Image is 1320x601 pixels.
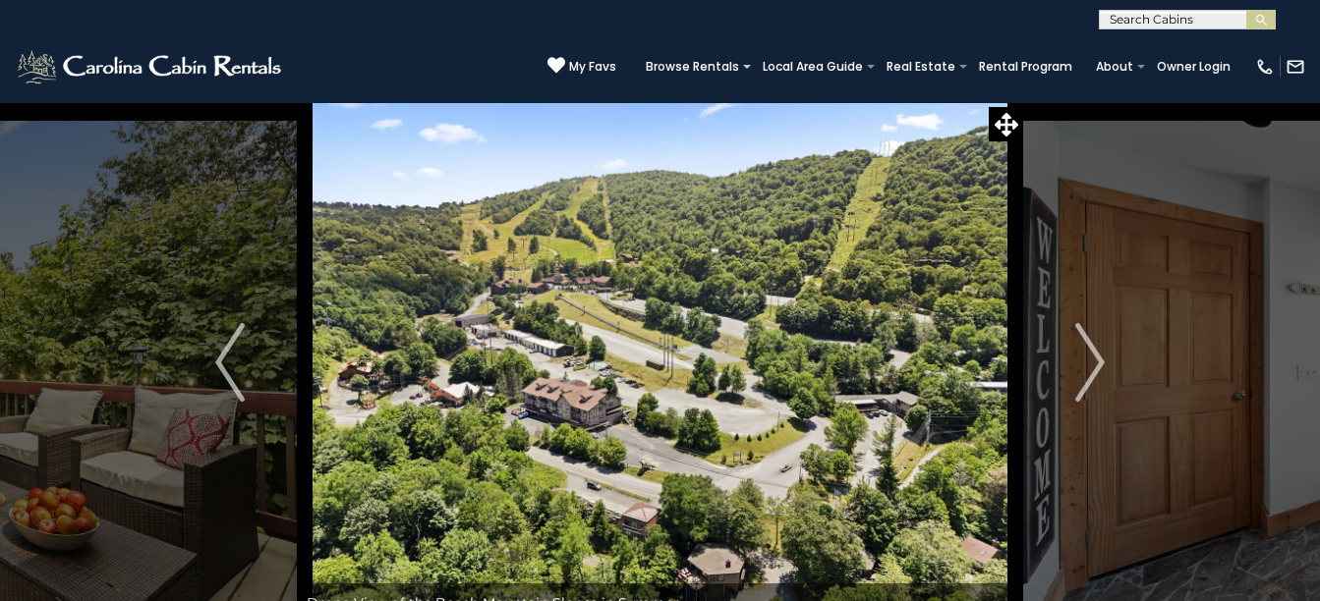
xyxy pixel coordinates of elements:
a: About [1086,53,1143,81]
a: My Favs [547,56,616,77]
a: Real Estate [877,53,965,81]
a: Local Area Guide [753,53,873,81]
img: mail-regular-white.png [1286,57,1305,77]
img: arrow [215,323,245,402]
img: arrow [1075,323,1105,402]
img: White-1-2.png [15,47,287,86]
a: Rental Program [969,53,1082,81]
img: phone-regular-white.png [1255,57,1275,77]
a: Browse Rentals [636,53,749,81]
a: Owner Login [1147,53,1240,81]
span: My Favs [569,58,616,76]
